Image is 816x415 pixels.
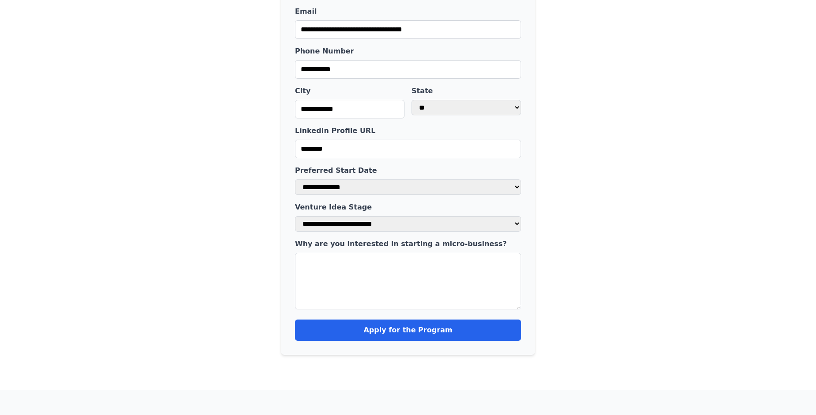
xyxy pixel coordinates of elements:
[295,239,521,249] label: Why are you interested in starting a micro-business?
[295,86,404,96] label: City
[295,202,521,213] label: Venture Idea Stage
[295,126,521,136] label: LinkedIn Profile URL
[295,165,521,176] label: Preferred Start Date
[295,46,521,57] label: Phone Number
[295,6,521,17] label: Email
[295,320,521,341] button: Apply for the Program
[412,86,521,96] label: State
